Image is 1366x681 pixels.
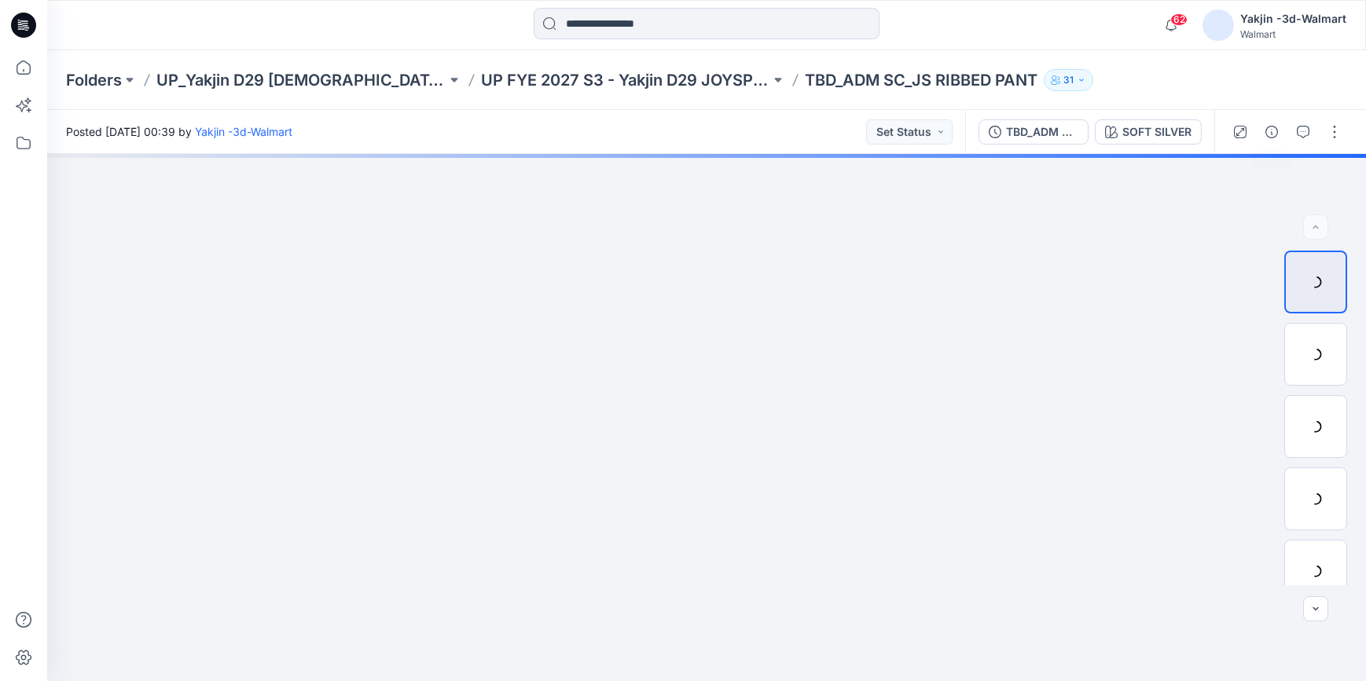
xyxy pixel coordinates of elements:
p: 31 [1063,71,1074,89]
span: 62 [1170,13,1188,26]
img: avatar [1203,9,1234,41]
button: SOFT SILVER [1095,119,1202,145]
a: UP_Yakjin D29 [DEMOGRAPHIC_DATA] Sleep [156,69,446,91]
div: Walmart [1240,28,1346,40]
div: TBD_ADM SC_JS RIBBED PANT [1006,123,1078,141]
div: SOFT SILVER [1122,123,1192,141]
span: Posted [DATE] 00:39 by [66,123,292,140]
a: UP FYE 2027 S3 - Yakjin D29 JOYSPUN [DEMOGRAPHIC_DATA] Sleepwear [481,69,771,91]
p: TBD_ADM SC_JS RIBBED PANT [805,69,1037,91]
button: Details [1259,119,1284,145]
a: Yakjin -3d-Walmart [195,125,292,138]
a: Folders [66,69,122,91]
div: Yakjin -3d-Walmart [1240,9,1346,28]
button: TBD_ADM SC_JS RIBBED PANT [979,119,1089,145]
button: 31 [1044,69,1093,91]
